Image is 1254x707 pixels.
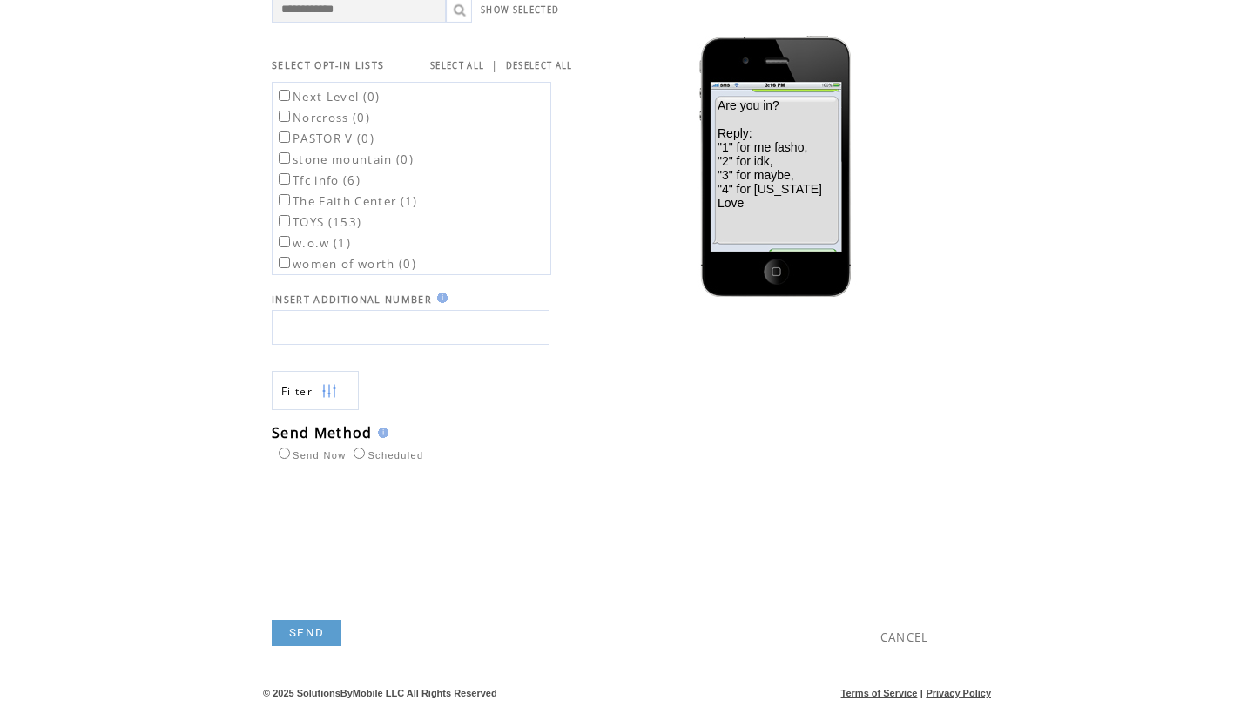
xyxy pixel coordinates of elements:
input: The Faith Center (1) [279,194,290,205]
img: filters.png [321,372,337,411]
label: PASTOR V (0) [275,131,374,146]
span: Are you in? Reply: "1" for me fasho, "2" for idk, "3" for maybe, "4" for [US_STATE] Love [718,98,822,210]
span: Show filters [281,384,313,399]
a: SELECT ALL [430,60,484,71]
input: Next Level (0) [279,90,290,101]
a: Privacy Policy [926,688,991,698]
input: women of worth (0) [279,257,290,268]
input: w.o.w (1) [279,236,290,247]
a: Filter [272,371,359,410]
input: Scheduled [354,448,365,459]
a: SHOW SELECTED [481,4,559,16]
img: help.gif [373,428,388,438]
a: Terms of Service [841,688,918,698]
span: INSERT ADDITIONAL NUMBER [272,293,432,306]
label: Next Level (0) [275,89,381,104]
input: Norcross (0) [279,111,290,122]
label: TOYS (153) [275,214,361,230]
a: SEND [272,620,341,646]
span: © 2025 SolutionsByMobile LLC All Rights Reserved [263,688,497,698]
span: Send Method [272,423,373,442]
label: Norcross (0) [275,110,370,125]
label: Tfc info (6) [275,172,361,188]
input: PASTOR V (0) [279,131,290,143]
input: TOYS (153) [279,215,290,226]
label: women of worth (0) [275,256,416,272]
img: help.gif [432,293,448,303]
label: Scheduled [349,450,423,461]
label: Send Now [274,450,346,461]
input: Tfc info (6) [279,173,290,185]
label: w.o.w (1) [275,235,351,251]
span: | [491,57,498,73]
input: Send Now [279,448,290,459]
label: The Faith Center (1) [275,193,418,209]
span: SELECT OPT-IN LISTS [272,59,384,71]
span: | [920,688,923,698]
a: DESELECT ALL [506,60,573,71]
a: CANCEL [880,630,929,645]
label: stone mountain (0) [275,151,414,167]
input: stone mountain (0) [279,152,290,164]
